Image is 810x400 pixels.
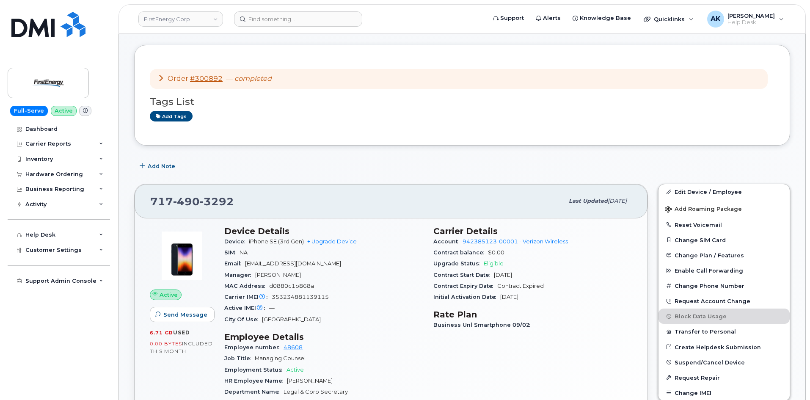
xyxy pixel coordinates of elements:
[727,19,775,26] span: Help Desk
[269,283,314,289] span: d0880c1b868a
[150,341,182,347] span: 0.00 Bytes
[433,294,500,300] span: Initial Activation Date
[224,305,269,311] span: Active IMEI
[497,283,544,289] span: Contract Expired
[224,332,423,342] h3: Employee Details
[160,291,178,299] span: Active
[255,355,306,361] span: Managing Counsel
[433,238,463,245] span: Account
[224,355,255,361] span: Job Title
[608,198,627,204] span: [DATE]
[658,248,790,263] button: Change Plan / Features
[226,74,272,83] span: —
[433,226,632,236] h3: Carrier Details
[675,359,745,365] span: Suspend/Cancel Device
[150,340,213,354] span: included this month
[234,11,362,27] input: Find something...
[224,272,255,278] span: Manager
[433,283,497,289] span: Contract Expiry Date
[433,249,488,256] span: Contract balance
[148,162,175,170] span: Add Note
[224,378,287,384] span: HR Employee Name
[173,195,200,208] span: 490
[284,389,348,395] span: Legal & Corp Secretary
[500,294,518,300] span: [DATE]
[150,195,234,208] span: 717
[272,294,329,300] span: 353234881139115
[675,252,744,258] span: Change Plan / Features
[567,10,637,27] a: Knowledge Base
[658,278,790,293] button: Change Phone Number
[284,344,303,350] a: 48608
[287,367,304,373] span: Active
[224,367,287,373] span: Employment Status
[658,263,790,278] button: Enable Call Forwarding
[150,330,173,336] span: 6.71 GB
[658,232,790,248] button: Change SIM Card
[701,11,790,28] div: Ahmed Khoudja
[134,158,182,174] button: Add Note
[224,249,240,256] span: SIM
[658,184,790,199] a: Edit Device / Employee
[433,322,534,328] span: Business Unl Smartphone 09/02
[569,198,608,204] span: Last updated
[262,316,321,323] span: [GEOGRAPHIC_DATA]
[224,238,249,245] span: Device
[200,195,234,208] span: 3292
[433,272,494,278] span: Contract Start Date
[190,74,223,83] a: #300892
[638,11,700,28] div: Quicklinks
[307,238,357,245] a: + Upgrade Device
[530,10,567,27] a: Alerts
[168,74,188,83] span: Order
[249,238,304,245] span: iPhone SE (3rd Gen)
[487,10,530,27] a: Support
[658,200,790,217] button: Add Roaming Package
[654,16,685,22] span: Quicklinks
[224,344,284,350] span: Employee number
[500,14,524,22] span: Support
[463,238,568,245] a: 942385123-00001 - Verizon Wireless
[658,309,790,324] button: Block Data Usage
[255,272,301,278] span: [PERSON_NAME]
[658,324,790,339] button: Transfer to Personal
[240,249,248,256] span: NA
[433,260,484,267] span: Upgrade Status
[580,14,631,22] span: Knowledge Base
[224,283,269,289] span: MAC Address
[224,389,284,395] span: Department Name
[658,217,790,232] button: Reset Voicemail
[138,11,223,27] a: FirstEnergy Corp
[484,260,504,267] span: Eligible
[150,307,215,322] button: Send Message
[287,378,333,384] span: [PERSON_NAME]
[224,316,262,323] span: City Of Use
[173,329,190,336] span: used
[269,305,275,311] span: —
[245,260,341,267] span: [EMAIL_ADDRESS][DOMAIN_NAME]
[727,12,775,19] span: [PERSON_NAME]
[157,230,207,281] img: image20231002-3703462-1angbar.jpeg
[675,268,743,274] span: Enable Call Forwarding
[488,249,504,256] span: $0.00
[494,272,512,278] span: [DATE]
[224,260,245,267] span: Email
[711,14,721,24] span: AK
[773,363,804,394] iframe: Messenger Launcher
[658,370,790,385] button: Request Repair
[433,309,632,320] h3: Rate Plan
[150,111,193,121] a: Add tags
[224,226,423,236] h3: Device Details
[658,293,790,309] button: Request Account Change
[234,74,272,83] em: completed
[224,294,272,300] span: Carrier IMEI
[163,311,207,319] span: Send Message
[543,14,561,22] span: Alerts
[150,97,774,107] h3: Tags List
[658,355,790,370] button: Suspend/Cancel Device
[665,206,742,214] span: Add Roaming Package
[658,339,790,355] a: Create Helpdesk Submission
